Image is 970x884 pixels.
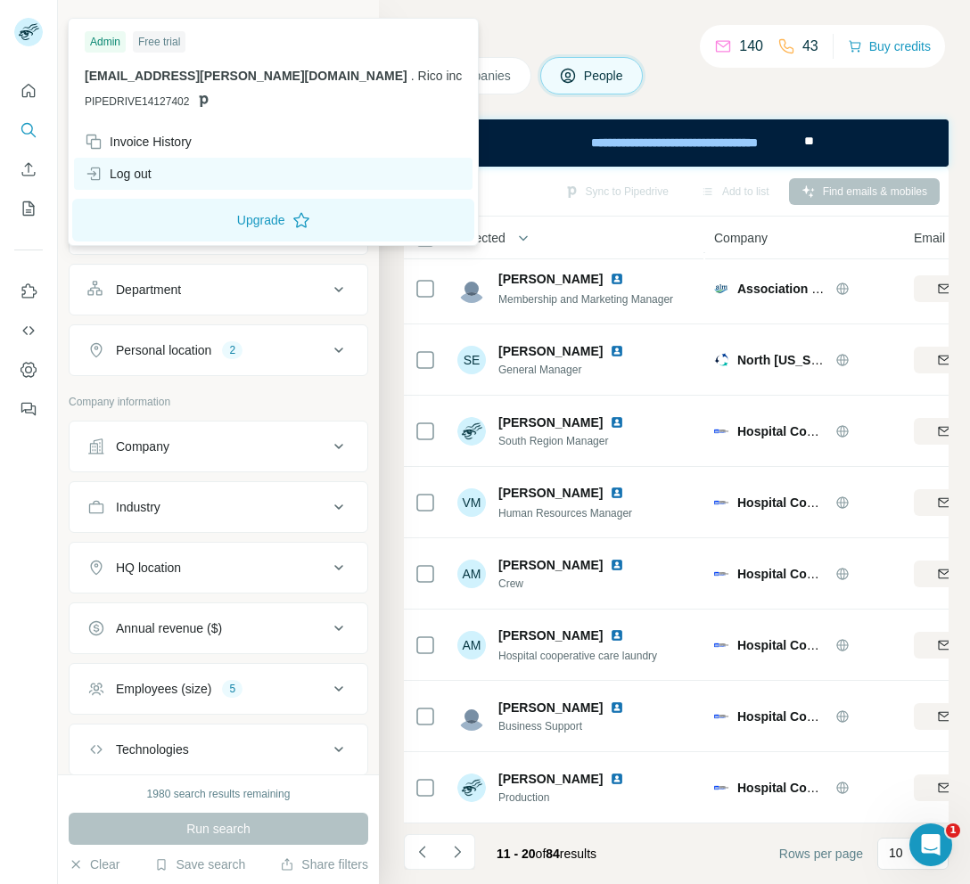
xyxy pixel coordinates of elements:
[498,293,673,306] span: Membership and Marketing Manager
[457,773,486,802] img: Avatar
[404,21,949,46] h4: Search
[411,69,415,83] span: .
[737,638,915,652] span: Hospital Cooperative Laundry
[889,844,903,862] p: 10
[610,558,624,572] img: LinkedIn logo
[418,69,463,83] span: Rico inc
[14,354,43,386] button: Dashboard
[714,709,728,724] img: Logo of Hospital Cooperative Laundry
[147,786,291,802] div: 1980 search results remaining
[14,153,43,185] button: Enrich CSV
[70,329,367,372] button: Personal location2
[909,823,952,866] iframe: Intercom live chat
[70,546,367,589] button: HQ location
[70,486,367,528] button: Industry
[714,282,728,296] img: Logo of Association for Linen Management
[222,681,242,697] div: 5
[610,772,624,786] img: LinkedIn logo
[848,34,931,59] button: Buy credits
[610,344,624,358] img: LinkedIn logo
[310,11,379,37] button: Hide
[498,718,631,734] span: Business Support
[802,36,818,57] p: 43
[14,315,43,347] button: Use Surfe API
[737,709,915,724] span: Hospital Cooperative Laundry
[404,834,440,870] button: Navigate to previous page
[457,702,486,731] img: Avatar
[457,560,486,588] div: AM
[498,362,631,378] span: General Manager
[498,507,632,520] span: Human Resources Manager
[610,700,624,715] img: LinkedIn logo
[498,770,603,788] span: [PERSON_NAME]
[133,31,185,53] div: Free trial
[714,781,728,795] img: Logo of Hospital Cooperative Laundry
[116,619,222,637] div: Annual revenue ($)
[914,229,945,247] span: Email
[70,607,367,650] button: Annual revenue ($)
[498,556,603,574] span: [PERSON_NAME]
[498,270,603,288] span: [PERSON_NAME]
[69,855,119,873] button: Clear
[116,680,211,698] div: Employees (size)
[69,16,125,32] div: New search
[714,229,768,247] span: Company
[497,847,596,861] span: results
[440,834,475,870] button: Navigate to next page
[737,353,966,367] span: North [US_STATE] Healthcare Laundry
[280,855,368,873] button: Share filters
[116,498,160,516] div: Industry
[498,342,603,360] span: [PERSON_NAME]
[497,847,536,861] span: 11 - 20
[116,559,181,577] div: HQ location
[14,393,43,425] button: Feedback
[610,272,624,286] img: LinkedIn logo
[116,341,211,359] div: Personal location
[714,353,728,367] img: Logo of North Texas Healthcare Laundry
[85,133,192,151] div: Invoice History
[70,425,367,468] button: Company
[457,488,486,517] div: VM
[610,628,624,643] img: LinkedIn logo
[584,67,625,85] span: People
[116,281,181,299] div: Department
[498,790,631,806] span: Production
[737,781,915,795] span: Hospital Cooperative Laundry
[737,282,945,296] span: Association for Linen Management
[739,36,763,57] p: 140
[498,433,631,449] span: South Region Manager
[404,119,949,167] iframe: Banner
[457,417,486,446] img: Avatar
[14,75,43,107] button: Quick start
[714,567,728,581] img: Logo of Hospital Cooperative Laundry
[714,424,728,438] img: Logo of Hospital Cooperative Laundry
[714,638,728,652] img: Logo of Hospital Cooperative Laundry
[498,413,603,431] span: [PERSON_NAME]
[737,424,915,438] span: Hospital Cooperative Laundry
[457,346,486,374] div: SE
[85,165,152,183] div: Log out
[946,823,960,838] span: 1
[498,626,603,644] span: [PERSON_NAME]
[14,275,43,307] button: Use Surfe on LinkedIn
[85,69,407,83] span: [EMAIL_ADDRESS][PERSON_NAME][DOMAIN_NAME]
[498,576,631,592] span: Crew
[72,199,474,241] button: Upgrade
[546,847,560,861] span: 84
[116,438,169,455] div: Company
[85,31,126,53] div: Admin
[498,650,657,662] span: Hospital cooperative care laundry
[70,667,367,710] button: Employees (size)5
[70,268,367,311] button: Department
[737,495,915,510] span: Hospital Cooperative Laundry
[779,845,863,863] span: Rows per page
[457,631,486,659] div: AM
[14,192,43,225] button: My lists
[498,484,603,502] span: [PERSON_NAME]
[116,741,189,758] div: Technologies
[69,394,368,410] p: Company information
[737,567,915,581] span: Hospital Cooperative Laundry
[498,699,603,716] span: [PERSON_NAME]
[154,855,245,873] button: Save search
